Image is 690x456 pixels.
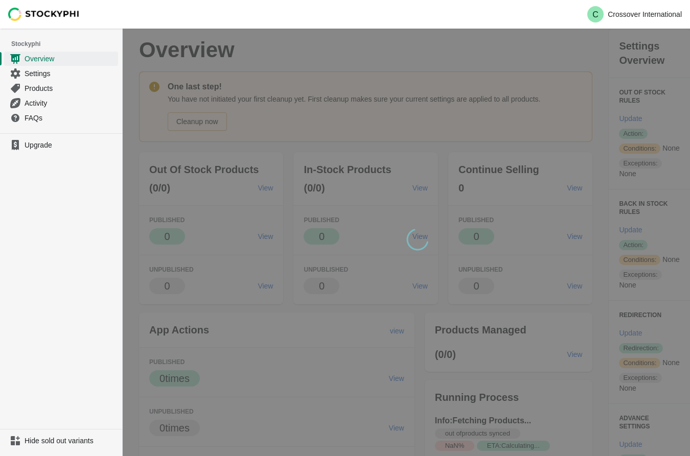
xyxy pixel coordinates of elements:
[25,68,116,79] span: Settings
[8,8,80,21] img: Stockyphi
[583,4,686,25] button: Avatar with initials CCrossover International
[4,138,118,152] a: Upgrade
[4,51,118,66] a: Overview
[592,10,599,19] text: C
[4,95,118,110] a: Activity
[25,113,116,123] span: FAQs
[587,6,604,22] span: Avatar with initials C
[25,83,116,93] span: Products
[4,434,118,448] a: Hide sold out variants
[25,54,116,64] span: Overview
[11,39,122,49] span: Stockyphi
[4,66,118,81] a: Settings
[608,10,682,18] p: Crossover International
[4,110,118,125] a: FAQs
[25,98,116,108] span: Activity
[4,81,118,95] a: Products
[25,436,116,446] span: Hide sold out variants
[25,140,116,150] span: Upgrade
